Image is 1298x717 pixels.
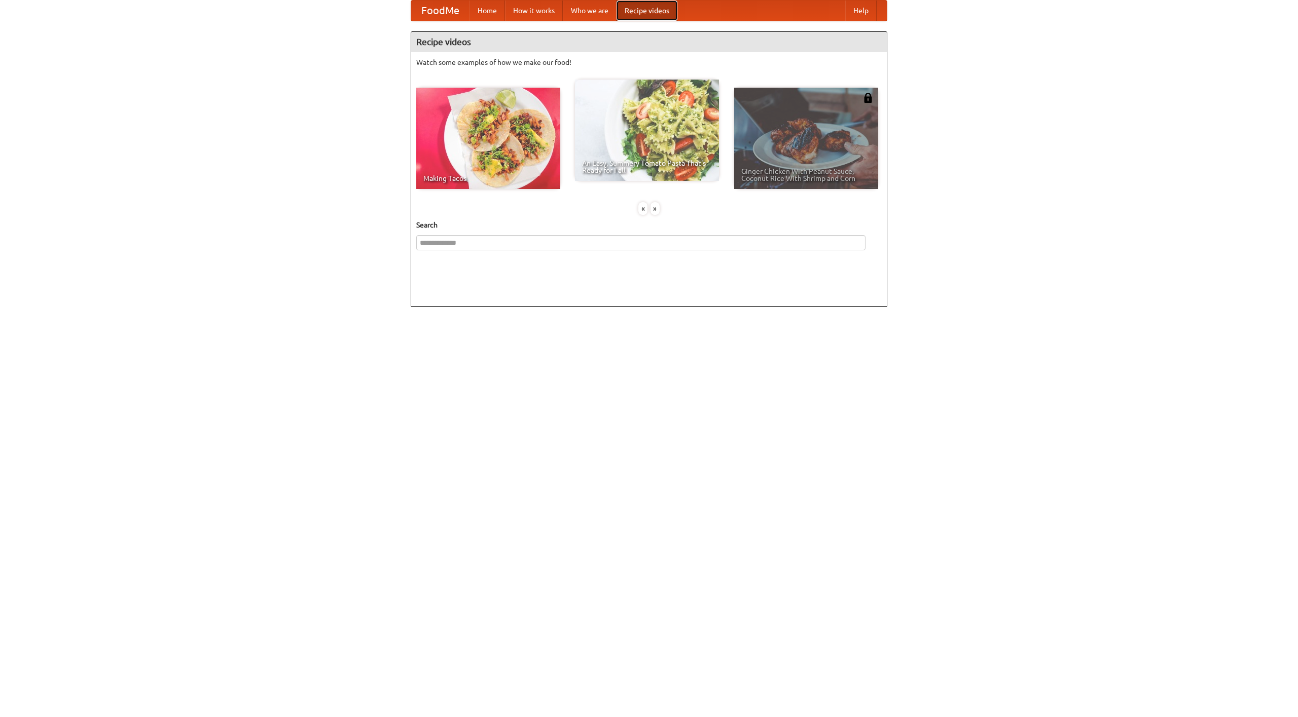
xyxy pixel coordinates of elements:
p: Watch some examples of how we make our food! [416,57,882,67]
a: Home [470,1,505,21]
a: An Easy, Summery Tomato Pasta That's Ready for Fall [575,80,719,181]
a: Help [845,1,877,21]
a: Recipe videos [617,1,677,21]
div: « [638,202,647,215]
a: Making Tacos [416,88,560,189]
a: FoodMe [411,1,470,21]
span: Making Tacos [423,175,553,182]
div: » [651,202,660,215]
h4: Recipe videos [411,32,887,52]
a: Who we are [563,1,617,21]
span: An Easy, Summery Tomato Pasta That's Ready for Fall [582,160,712,174]
h5: Search [416,220,882,230]
img: 483408.png [863,93,873,103]
a: How it works [505,1,563,21]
